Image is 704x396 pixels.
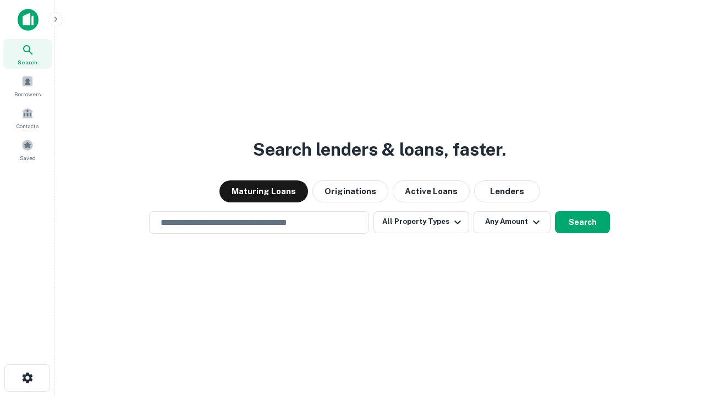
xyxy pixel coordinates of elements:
[18,9,38,31] img: capitalize-icon.png
[3,103,52,133] a: Contacts
[474,211,551,233] button: Any Amount
[18,58,37,67] span: Search
[393,180,470,202] button: Active Loans
[219,180,308,202] button: Maturing Loans
[3,39,52,69] a: Search
[20,153,36,162] span: Saved
[555,211,610,233] button: Search
[3,135,52,164] a: Saved
[253,136,506,163] h3: Search lenders & loans, faster.
[3,71,52,101] a: Borrowers
[373,211,469,233] button: All Property Types
[474,180,540,202] button: Lenders
[16,122,38,130] span: Contacts
[649,308,704,361] iframe: Chat Widget
[14,90,41,98] span: Borrowers
[312,180,388,202] button: Originations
